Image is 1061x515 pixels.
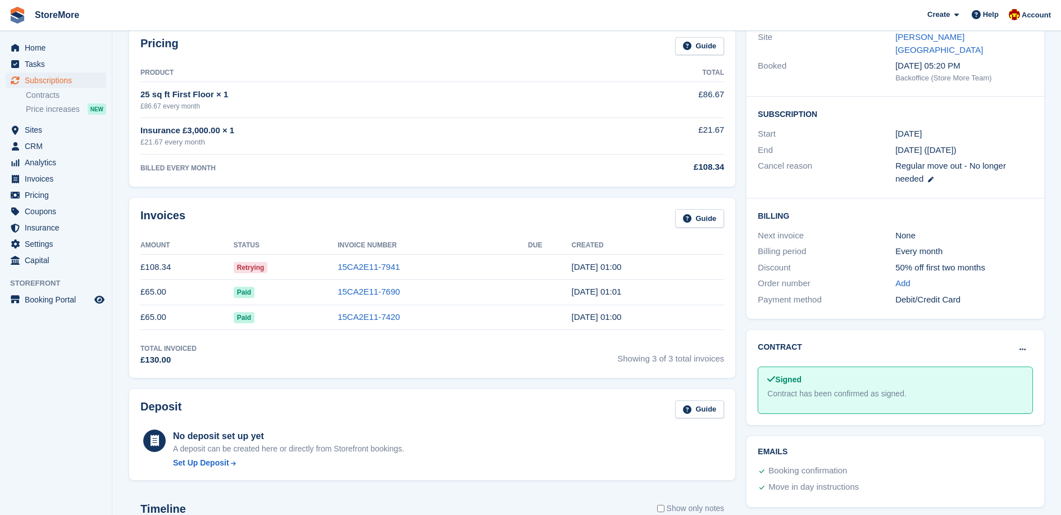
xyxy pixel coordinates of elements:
div: Billing period [758,245,895,258]
div: [DATE] 05:20 PM [895,60,1033,73]
h2: Contract [758,341,802,353]
div: Booking confirmation [768,464,847,478]
span: Home [25,40,92,56]
div: £86.67 every month [140,101,581,111]
div: NEW [88,103,106,115]
td: £65.00 [140,279,234,305]
div: Site [758,31,895,56]
div: Set Up Deposit [173,457,229,469]
a: Guide [675,400,725,419]
span: Invoices [25,171,92,187]
span: Help [983,9,999,20]
span: Create [927,9,950,20]
a: menu [6,252,106,268]
div: Payment method [758,293,895,306]
div: Order number [758,277,895,290]
div: £108.34 [581,161,725,174]
span: Showing 3 of 3 total invoices [617,344,724,367]
th: Invoice Number [338,237,528,255]
span: Pricing [25,187,92,203]
a: menu [6,138,106,154]
div: Move in day instructions [768,481,859,494]
a: Contracts [26,90,106,101]
a: menu [6,171,106,187]
a: Preview store [93,293,106,306]
span: Storefront [10,278,112,289]
h2: Pricing [140,37,179,56]
div: BILLED EVERY MONTH [140,163,581,173]
div: £130.00 [140,354,197,367]
a: menu [6,56,106,72]
div: Every month [895,245,1033,258]
h2: Billing [758,210,1033,221]
a: menu [6,220,106,236]
th: Status [234,237,338,255]
span: Paid [234,287,254,298]
div: Cancel reason [758,160,895,185]
div: No deposit set up yet [173,430,404,443]
span: Coupons [25,204,92,219]
a: menu [6,236,106,252]
div: £21.67 every month [140,137,581,148]
th: Total [581,64,725,82]
a: Add [895,277,910,290]
span: Regular move out - No longer needed [895,161,1006,183]
div: Total Invoiced [140,344,197,354]
time: 2025-07-03 00:00:41 UTC [572,312,622,322]
a: StoreMore [30,6,84,24]
div: 50% off first two months [895,261,1033,274]
th: Due [528,237,571,255]
div: Booked [758,60,895,83]
a: Guide [675,209,725,228]
td: £21.67 [581,118,725,154]
div: Debit/Credit Card [895,293,1033,306]
label: Show only notes [657,503,725,514]
a: 15CA2E11-7420 [338,312,400,322]
span: Retrying [234,262,268,273]
a: Price increases NEW [26,103,106,115]
a: menu [6,187,106,203]
span: Subscriptions [25,73,92,88]
a: 15CA2E11-7690 [338,287,400,296]
a: menu [6,155,106,170]
span: Settings [25,236,92,252]
span: CRM [25,138,92,154]
img: stora-icon-8386f47178a22dfd0bd8f6a31ec36ba5ce8667c1dd55bd0f319d3a0aa187defe.svg [9,7,26,24]
td: £86.67 [581,82,725,118]
h2: Deposit [140,400,181,419]
a: menu [6,73,106,88]
div: End [758,144,895,157]
h2: Invoices [140,209,185,228]
a: menu [6,122,106,138]
div: None [895,229,1033,242]
p: A deposit can be created here or directly from Storefront bookings. [173,443,404,455]
div: Start [758,128,895,141]
div: Insurance £3,000.00 × 1 [140,124,581,137]
span: Analytics [25,155,92,170]
span: Tasks [25,56,92,72]
div: Signed [767,374,1023,386]
div: Discount [758,261,895,274]
div: 25 sq ft First Floor × 1 [140,88,581,101]
span: Insurance [25,220,92,236]
h2: Emails [758,448,1033,457]
input: Show only notes [657,503,664,514]
span: [DATE] ([DATE]) [895,145,957,155]
time: 2025-09-03 00:00:59 UTC [572,262,622,272]
a: menu [6,40,106,56]
td: £65.00 [140,305,234,330]
a: 15CA2E11-7941 [338,262,400,272]
th: Product [140,64,581,82]
span: Paid [234,312,254,323]
span: Account [1022,10,1051,21]
div: Backoffice (Store More Team) [895,73,1033,84]
span: Sites [25,122,92,138]
div: Contract has been confirmed as signed. [767,388,1023,400]
a: [PERSON_NAME][GEOGRAPHIC_DATA] [895,32,983,55]
span: Capital [25,252,92,268]
td: £108.34 [140,255,234,280]
time: 2025-07-03 00:00:00 UTC [895,128,922,141]
time: 2025-08-03 00:01:10 UTC [572,287,622,296]
th: Amount [140,237,234,255]
span: Booking Portal [25,292,92,308]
